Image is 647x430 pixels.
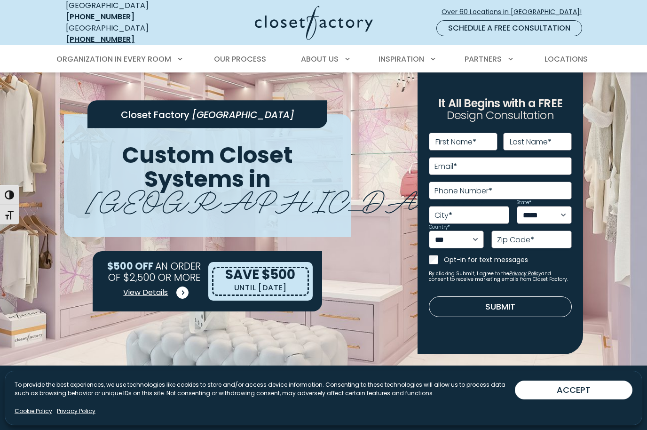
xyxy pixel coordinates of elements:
a: [PHONE_NUMBER] [66,34,134,45]
div: [GEOGRAPHIC_DATA] [66,23,181,45]
a: Over 60 Locations in [GEOGRAPHIC_DATA]! [441,4,590,20]
small: By clicking Submit, I agree to the and consent to receive marketing emails from Closet Factory. [429,271,572,282]
a: Privacy Policy [57,407,95,415]
label: State [517,200,531,205]
span: Over 60 Locations in [GEOGRAPHIC_DATA]! [442,7,589,17]
label: Phone Number [434,187,492,195]
a: View Details [123,283,185,302]
a: [PHONE_NUMBER] [66,11,134,22]
p: UNTIL [DATE] [234,281,287,295]
img: Closet Factory Logo [255,6,373,40]
label: City [434,212,452,219]
span: [GEOGRAPHIC_DATA] [86,177,488,220]
span: AN ORDER OF $2,500 OR MORE [108,259,201,284]
span: About Us [301,54,339,64]
a: Privacy Policy [509,270,541,277]
span: View Details [123,287,168,298]
span: $500 OFF [107,259,153,273]
span: SAVE $500 [225,265,295,284]
a: Schedule a Free Consultation [436,20,582,36]
label: Zip Code [497,236,534,244]
nav: Primary Menu [50,46,597,72]
span: It All Begins with a FREE [438,96,562,111]
label: Last Name [510,138,552,146]
span: Locations [544,54,588,64]
span: Partners [465,54,502,64]
button: ACCEPT [515,381,632,399]
p: To provide the best experiences, we use technologies like cookies to store and/or access device i... [15,381,515,398]
span: Custom Closet Systems in [122,139,293,195]
span: Our Process [214,54,266,64]
span: [GEOGRAPHIC_DATA] [192,108,294,121]
button: Submit [429,296,572,317]
span: Inspiration [379,54,424,64]
span: Design Consultation [447,108,554,123]
span: Organization in Every Room [56,54,171,64]
label: Opt-in for text messages [444,255,572,264]
label: Country [429,225,450,230]
a: Cookie Policy [15,407,52,415]
span: Closet Factory [121,108,189,121]
label: Email [434,163,457,170]
label: First Name [435,138,476,146]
